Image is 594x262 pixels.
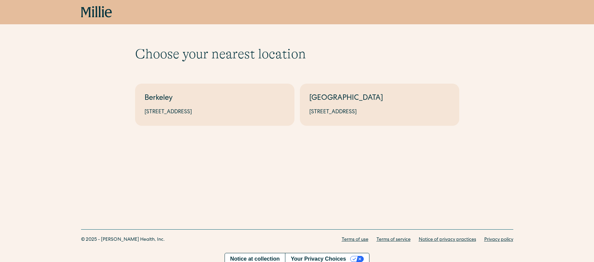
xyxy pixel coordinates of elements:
div: [STREET_ADDRESS] [309,108,450,116]
h1: Choose your nearest location [135,46,459,62]
div: [GEOGRAPHIC_DATA] [309,93,450,104]
a: Terms of use [342,236,368,243]
a: Notice of privacy practices [419,236,476,243]
div: Berkeley [145,93,285,104]
a: Terms of service [377,236,411,243]
a: [GEOGRAPHIC_DATA][STREET_ADDRESS] [300,84,459,126]
a: Berkeley[STREET_ADDRESS] [135,84,294,126]
div: © 2025 - [PERSON_NAME] Health, Inc. [81,236,165,243]
a: Privacy policy [484,236,513,243]
div: [STREET_ADDRESS] [145,108,285,116]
